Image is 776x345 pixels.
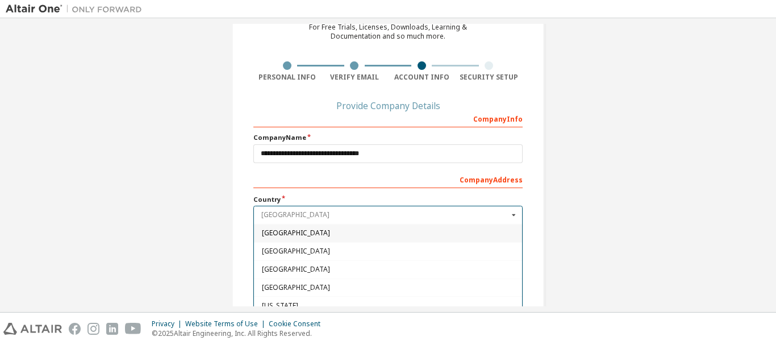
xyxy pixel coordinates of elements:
span: [GEOGRAPHIC_DATA] [262,284,515,291]
div: Company Info [253,109,523,127]
div: Verify Email [321,73,389,82]
div: Company Address [253,170,523,188]
img: linkedin.svg [106,323,118,335]
div: For Free Trials, Licenses, Downloads, Learning & Documentation and so much more. [309,23,467,41]
span: [GEOGRAPHIC_DATA] [262,248,515,255]
div: Personal Info [253,73,321,82]
img: instagram.svg [87,323,99,335]
img: Altair One [6,3,148,15]
div: Account Info [388,73,456,82]
div: Provide Company Details [253,102,523,109]
img: altair_logo.svg [3,323,62,335]
p: © 2025 Altair Engineering, Inc. All Rights Reserved. [152,329,327,338]
div: Website Terms of Use [185,319,269,329]
label: Company Name [253,133,523,142]
label: Country [253,195,523,204]
div: Cookie Consent [269,319,327,329]
img: facebook.svg [69,323,81,335]
span: [GEOGRAPHIC_DATA] [262,230,515,236]
div: Security Setup [456,73,523,82]
div: Privacy [152,319,185,329]
span: [GEOGRAPHIC_DATA] [262,266,515,273]
span: [US_STATE] [262,302,515,309]
img: youtube.svg [125,323,141,335]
